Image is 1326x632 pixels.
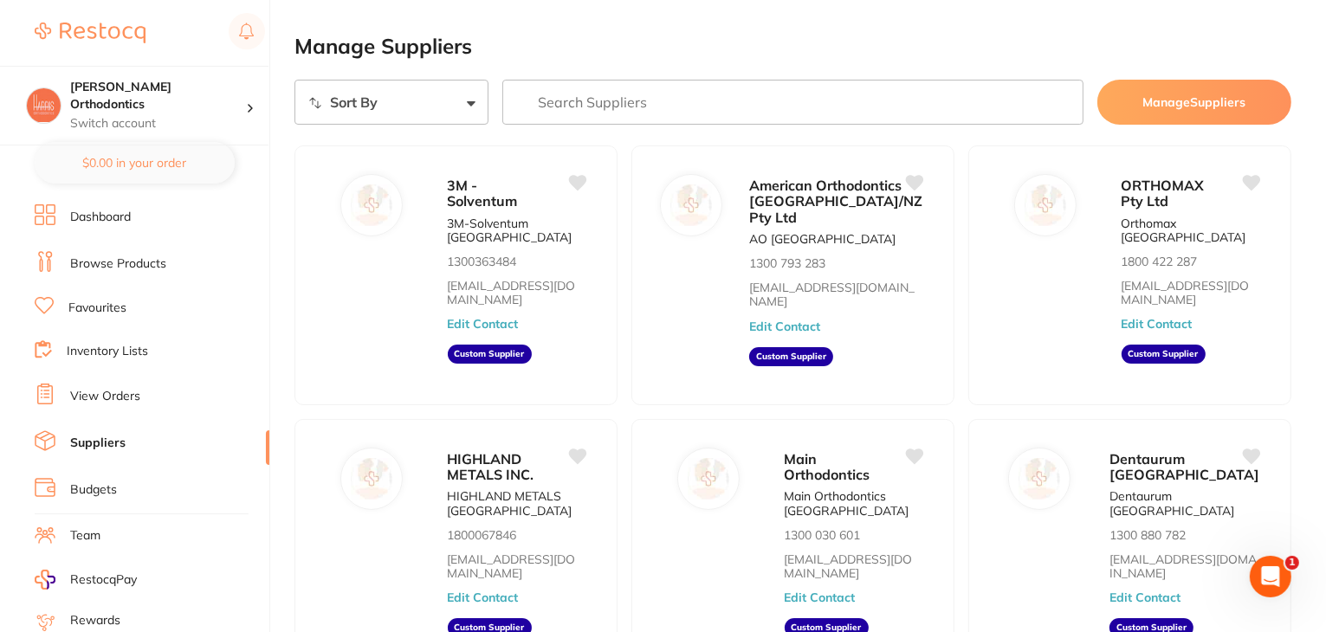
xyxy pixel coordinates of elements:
[35,13,146,53] a: Restocq Logo
[749,232,896,246] p: AO [GEOGRAPHIC_DATA]
[70,388,140,405] a: View Orders
[1285,556,1299,570] span: 1
[35,23,146,43] img: Restocq Logo
[785,450,870,483] span: Main Orthodontics
[70,571,137,589] span: RestocqPay
[1109,590,1180,604] button: Edit Contact
[749,347,833,366] aside: Custom Supplier
[1109,489,1259,517] p: Dentaurum [GEOGRAPHIC_DATA]
[1122,345,1206,364] aside: Custom Supplier
[70,255,166,273] a: Browse Products
[785,489,923,517] p: Main Orthodontics [GEOGRAPHIC_DATA]
[448,255,517,268] p: 1300363484
[785,552,923,580] a: [EMAIL_ADDRESS][DOMAIN_NAME]
[670,184,712,226] img: American Orthodontics Australia/NZ Pty Ltd
[1122,317,1193,331] button: Edit Contact
[1109,528,1186,542] p: 1300 880 782
[448,528,517,542] p: 1800067846
[749,256,825,270] p: 1300 793 283
[35,570,55,590] img: RestocqPay
[1122,216,1260,244] p: Orthomax [GEOGRAPHIC_DATA]
[68,300,126,317] a: Favourites
[1097,80,1291,125] button: ManageSuppliers
[67,343,148,360] a: Inventory Lists
[749,281,922,308] a: [EMAIL_ADDRESS][DOMAIN_NAME]
[1025,184,1066,226] img: ORTHOMAX Pty Ltd
[785,528,861,542] p: 1300 030 601
[27,88,61,122] img: Harris Orthodontics
[70,527,100,545] a: Team
[448,489,586,517] p: HIGHLAND METALS [GEOGRAPHIC_DATA]
[749,177,922,226] span: American Orthodontics [GEOGRAPHIC_DATA]/NZ Pty Ltd
[35,570,137,590] a: RestocqPay
[1109,552,1259,580] a: [EMAIL_ADDRESS][DOMAIN_NAME]
[448,450,534,483] span: HIGHLAND METALS INC.
[448,177,518,210] span: 3M - Solventum
[448,317,519,331] button: Edit Contact
[351,458,392,500] img: HIGHLAND METALS INC.
[1122,279,1260,306] a: [EMAIL_ADDRESS][DOMAIN_NAME]
[1250,556,1291,597] iframe: Intercom live chat
[35,142,235,184] button: $0.00 in your order
[749,319,820,333] button: Edit Contact
[70,612,120,629] a: Rewards
[448,345,532,364] aside: Custom Supplier
[448,590,519,604] button: Edit Contact
[294,35,1291,59] h2: Manage Suppliers
[502,80,1083,125] input: Search Suppliers
[70,115,246,132] p: Switch account
[351,184,392,226] img: 3M - Solventum
[70,481,117,499] a: Budgets
[785,590,856,604] button: Edit Contact
[1109,450,1259,483] span: Dentaurum [GEOGRAPHIC_DATA]
[1122,255,1198,268] p: 1800 422 287
[448,552,586,580] a: [EMAIL_ADDRESS][DOMAIN_NAME]
[1019,458,1060,500] img: Dentaurum Australia
[70,435,126,452] a: Suppliers
[448,279,586,306] a: [EMAIL_ADDRESS][DOMAIN_NAME]
[70,209,131,226] a: Dashboard
[1122,177,1205,210] span: ORTHOMAX Pty Ltd
[448,216,586,244] p: 3M-Solventum [GEOGRAPHIC_DATA]
[688,458,729,500] img: Main Orthodontics
[70,79,246,113] h4: Harris Orthodontics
